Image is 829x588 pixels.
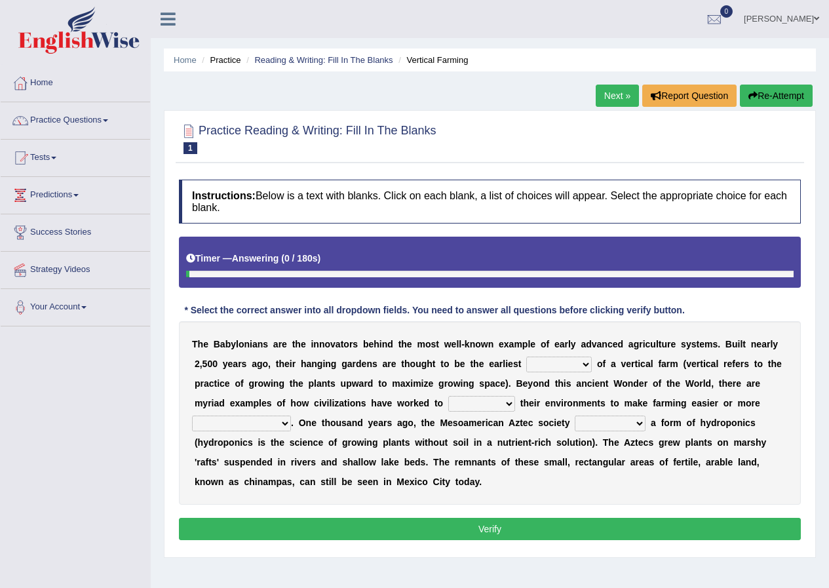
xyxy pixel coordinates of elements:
[546,339,549,349] b: f
[258,339,263,349] b: n
[704,339,712,349] b: m
[460,359,465,369] b: e
[613,339,618,349] b: e
[716,359,718,369] b: l
[639,339,642,349] b: r
[539,378,545,389] b: n
[564,339,568,349] b: r
[621,359,627,369] b: v
[499,339,504,349] b: e
[313,339,319,349] b: n
[500,378,505,389] b: e
[317,359,323,369] b: g
[626,359,631,369] b: e
[628,339,634,349] b: a
[433,359,436,369] b: t
[699,339,704,349] b: e
[301,359,307,369] b: h
[306,359,311,369] b: a
[341,359,347,369] b: g
[268,359,271,369] b: ,
[387,359,391,369] b: r
[284,359,290,369] b: e
[602,359,606,369] b: f
[643,339,646,349] b: i
[725,339,732,349] b: B
[244,339,250,349] b: n
[740,339,742,349] b: l
[279,339,282,349] b: r
[382,339,388,349] b: n
[773,339,778,349] b: y
[453,378,461,389] b: w
[395,54,468,66] li: Vertical Farming
[231,339,236,349] b: y
[696,339,699,349] b: t
[214,378,218,389] b: t
[771,359,777,369] b: h
[533,378,539,389] b: o
[372,359,377,369] b: s
[179,304,690,318] div: * Select the correct answer into all dropdown fields. You need to answer all questions before cli...
[597,359,603,369] b: o
[659,339,662,349] b: t
[481,339,488,349] b: w
[273,339,279,349] b: a
[661,339,667,349] b: u
[509,378,511,389] b: .
[751,339,757,349] b: n
[444,378,448,389] b: r
[284,253,318,264] b: 0 / 180s
[271,378,273,389] b: i
[279,359,284,369] b: h
[311,359,317,369] b: n
[235,378,241,389] b: o
[488,339,494,349] b: n
[475,339,481,349] b: o
[635,359,638,369] b: t
[463,378,469,389] b: n
[470,339,476,349] b: n
[555,378,558,389] b: t
[242,359,247,369] b: s
[391,359,396,369] b: e
[691,359,697,369] b: e
[220,339,225,349] b: a
[646,339,651,349] b: c
[410,359,416,369] b: o
[459,339,461,349] b: l
[217,378,220,389] b: i
[505,378,509,389] b: )
[514,339,522,349] b: m
[770,339,773,349] b: l
[509,339,514,349] b: a
[706,359,711,369] b: c
[257,359,263,369] b: g
[347,359,353,369] b: a
[700,359,703,369] b: t
[199,54,241,66] li: Practice
[452,339,457,349] b: e
[362,359,367,369] b: e
[236,339,239,349] b: l
[530,339,535,349] b: e
[292,378,298,389] b: h
[628,378,634,389] b: n
[606,378,609,389] b: t
[364,378,367,389] b: r
[638,359,640,369] b: i
[596,85,639,107] a: Next »
[732,339,738,349] b: u
[343,339,349,349] b: o
[602,339,607,349] b: n
[634,339,640,349] b: g
[295,339,301,349] b: h
[742,339,746,349] b: t
[576,378,581,389] b: a
[331,359,337,369] b: g
[404,359,410,369] b: h
[248,378,254,389] b: g
[186,254,320,264] h5: Timer —
[241,378,244,389] b: f
[461,378,463,389] b: i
